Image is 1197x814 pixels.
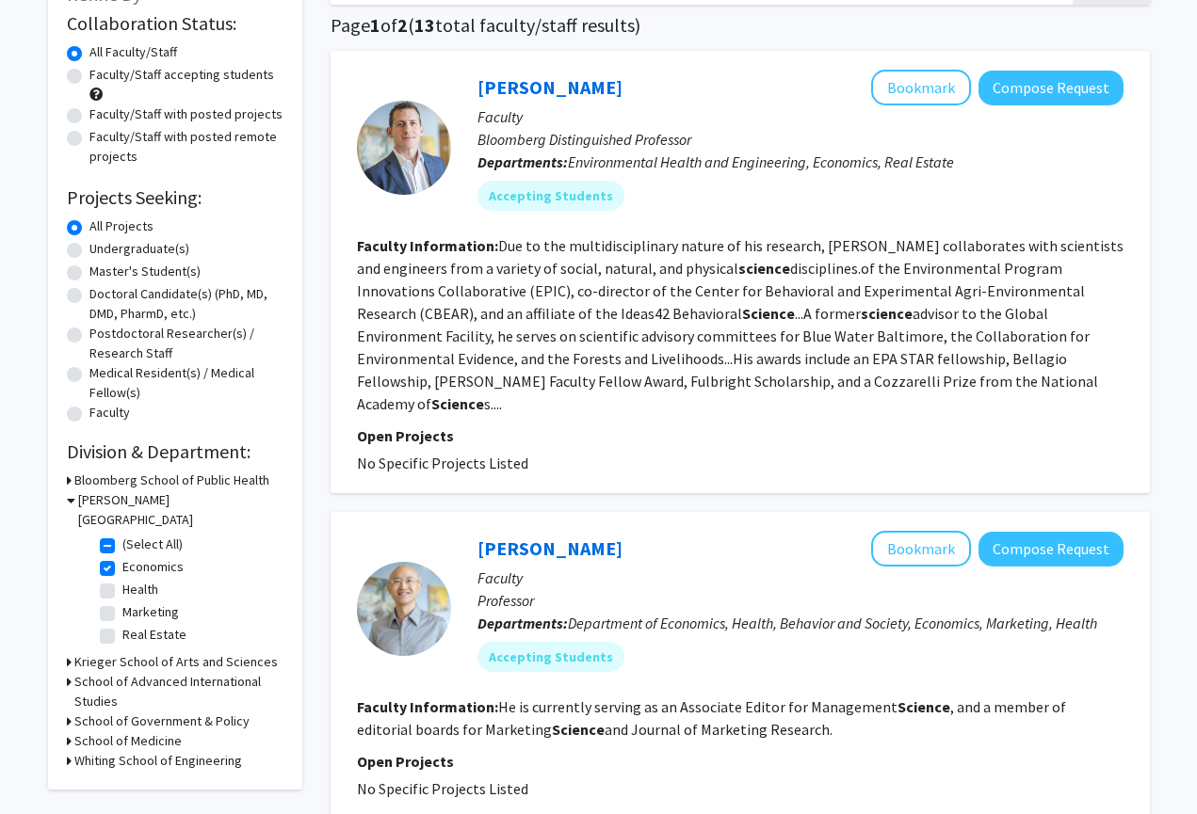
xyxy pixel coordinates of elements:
mat-chip: Accepting Students [477,642,624,672]
span: 2 [397,13,408,37]
span: Environmental Health and Engineering, Economics, Real Estate [568,152,954,171]
label: Faculty/Staff accepting students [89,65,274,85]
b: Faculty Information: [357,697,498,716]
label: Doctoral Candidate(s) (PhD, MD, DMD, PharmD, etc.) [89,284,283,324]
h3: School of Advanced International Studies [74,672,283,711]
h3: [PERSON_NAME][GEOGRAPHIC_DATA] [78,490,283,530]
span: No Specific Projects Listed [357,454,528,472]
label: Faculty [89,403,130,423]
b: Science [742,304,795,323]
button: Compose Request to Paul Ferraro [979,71,1124,105]
h3: Krieger School of Arts and Sciences [74,652,278,672]
label: All Faculty/Staff [89,42,177,62]
h1: Page of ( total faculty/staff results) [331,14,1150,37]
b: Science [552,720,605,739]
p: Open Projects [357,750,1124,773]
b: science [738,259,790,278]
fg-read-more: He is currently serving as an Associate Editor for Management , and a member of editorial boards ... [357,697,1066,739]
label: All Projects [89,216,154,236]
span: 1 [370,13,380,37]
b: Departments: [477,614,568,632]
mat-chip: Accepting Students [477,181,624,211]
span: No Specific Projects Listed [357,779,528,798]
a: [PERSON_NAME] [477,536,623,560]
label: Medical Resident(s) / Medical Fellow(s) [89,363,283,403]
p: Faculty [477,105,1124,128]
label: (Select All) [122,535,183,554]
b: Science [431,394,484,413]
label: Faculty/Staff with posted remote projects [89,127,283,167]
label: Real Estate [122,625,186,645]
a: [PERSON_NAME] [477,75,623,99]
p: Professor [477,589,1124,612]
span: Department of Economics, Health, Behavior and Society, Economics, Marketing, Health [568,614,1097,632]
h3: Whiting School of Engineering [74,751,242,771]
label: Marketing [122,602,179,622]
h3: School of Medicine [74,731,182,751]
h3: School of Government & Policy [74,711,250,731]
label: Master's Student(s) [89,262,201,281]
label: Economics [122,557,184,577]
p: Open Projects [357,424,1124,447]
b: Faculty Information: [357,236,498,255]
label: Health [122,580,158,599]
b: Science [898,697,950,716]
h3: Bloomberg School of Public Health [74,471,269,490]
iframe: Chat [14,729,80,800]
label: Faculty/Staff with posted projects [89,104,283,124]
button: Compose Request to Andrew Ching [979,532,1124,567]
h2: Division & Department: [67,440,283,463]
p: Faculty [477,567,1124,589]
button: Add Paul Ferraro to Bookmarks [871,70,971,105]
label: Undergraduate(s) [89,239,189,259]
fg-read-more: Due to the multidisciplinary nature of his research, [PERSON_NAME] collaborates with scientists a... [357,236,1124,413]
h2: Collaboration Status: [67,12,283,35]
label: Postdoctoral Researcher(s) / Research Staff [89,324,283,363]
button: Add Andrew Ching to Bookmarks [871,531,971,567]
h2: Projects Seeking: [67,186,283,209]
p: Bloomberg Distinguished Professor [477,128,1124,151]
span: 13 [414,13,435,37]
b: science [861,304,913,323]
b: Departments: [477,152,568,171]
